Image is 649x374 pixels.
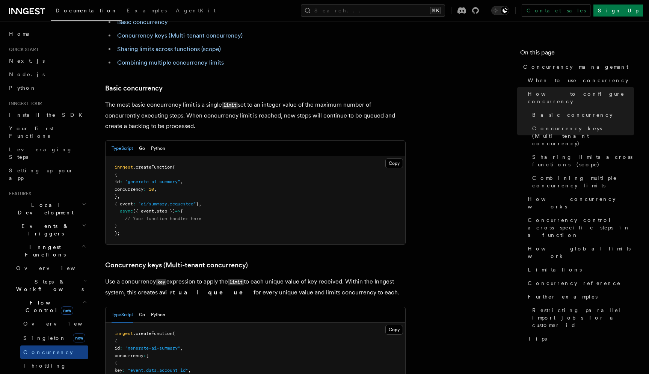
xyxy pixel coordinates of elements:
[6,27,88,41] a: Home
[525,74,634,87] a: When to use concurrency
[6,222,82,237] span: Events & Triggers
[9,146,72,160] span: Leveraging Steps
[528,195,634,210] span: How concurrency works
[525,290,634,303] a: Further examples
[532,306,634,329] span: Restricting parallel import jobs for a customer id
[430,7,441,14] kbd: ⌘K
[196,201,199,207] span: }
[13,278,84,293] span: Steps & Workflows
[105,276,406,298] p: Use a concurrency expression to apply the to each unique value of key received. Within the Innges...
[115,231,120,236] span: );
[301,5,445,17] button: Search...⌘K
[6,143,88,164] a: Leveraging Steps
[112,307,133,323] button: TypeScript
[525,276,634,290] a: Concurrency reference
[138,201,196,207] span: "ai/summary.requested"
[6,191,31,197] span: Features
[117,59,224,66] a: Combining multiple concurrency limits
[171,2,220,20] a: AgentKit
[520,48,634,60] h4: On this page
[127,8,167,14] span: Examples
[115,353,143,358] span: concurrency
[9,125,54,139] span: Your first Functions
[133,164,172,170] span: .createFunction
[525,87,634,108] a: How to configure concurrency
[525,242,634,263] a: How global limits work
[125,345,180,351] span: "generate-ai-summary"
[172,331,175,336] span: (
[157,208,175,214] span: step })
[120,345,122,351] span: :
[143,187,146,192] span: :
[525,192,634,213] a: How concurrency works
[151,307,165,323] button: Python
[522,5,590,17] a: Contact sales
[222,102,238,109] code: limit
[117,32,243,39] a: Concurrency keys (Multi-tenant concurrency)
[532,125,634,147] span: Concurrency keys (Multi-tenant concurrency)
[125,179,180,184] span: "generate-ai-summary"
[9,85,36,91] span: Python
[520,60,634,74] a: Concurrency management
[180,345,183,351] span: ,
[6,47,39,53] span: Quick start
[122,2,171,20] a: Examples
[385,158,403,168] button: Copy
[593,5,643,17] a: Sign Up
[139,307,145,323] button: Go
[9,167,74,181] span: Setting up your app
[146,353,149,358] span: [
[133,331,172,336] span: .createFunction
[228,279,244,285] code: limit
[115,338,117,344] span: {
[156,279,166,285] code: key
[105,260,248,270] a: Concurrency keys (Multi-tenant concurrency)
[529,122,634,150] a: Concurrency keys (Multi-tenant concurrency)
[162,289,254,296] strong: virtual queue
[23,349,73,355] span: Concurrency
[532,111,613,119] span: Basic concurrency
[56,8,118,14] span: Documentation
[529,108,634,122] a: Basic concurrency
[13,261,88,275] a: Overview
[199,201,201,207] span: ,
[6,122,88,143] a: Your first Functions
[6,240,88,261] button: Inngest Functions
[117,194,120,199] span: ,
[23,335,66,341] span: Singleton
[529,303,634,332] a: Restricting parallel import jobs for a customer id
[20,359,88,372] a: Throttling
[115,331,133,336] span: inngest
[6,243,81,258] span: Inngest Functions
[154,187,157,192] span: ,
[122,368,125,373] span: :
[115,345,120,351] span: id
[151,141,165,156] button: Python
[125,216,201,221] span: // Your function handler here
[529,150,634,171] a: Sharing limits across functions (scope)
[180,179,183,184] span: ,
[139,141,145,156] button: Go
[120,179,122,184] span: :
[115,164,133,170] span: inngest
[115,360,117,365] span: {
[528,335,547,342] span: Tips
[117,18,168,26] a: Basic concurrency
[115,179,120,184] span: id
[6,201,82,216] span: Local Development
[133,201,136,207] span: :
[115,368,122,373] span: key
[6,219,88,240] button: Events & Triggers
[20,345,88,359] a: Concurrency
[23,363,66,369] span: Throttling
[528,279,621,287] span: Concurrency reference
[528,245,634,260] span: How global limits work
[112,141,133,156] button: TypeScript
[115,223,117,228] span: }
[528,293,598,300] span: Further examples
[143,353,146,358] span: :
[20,330,88,345] a: Singletonnew
[525,213,634,242] a: Concurrency control across specific steps in a function
[528,77,628,84] span: When to use concurrency
[13,296,88,317] button: Flow Controlnew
